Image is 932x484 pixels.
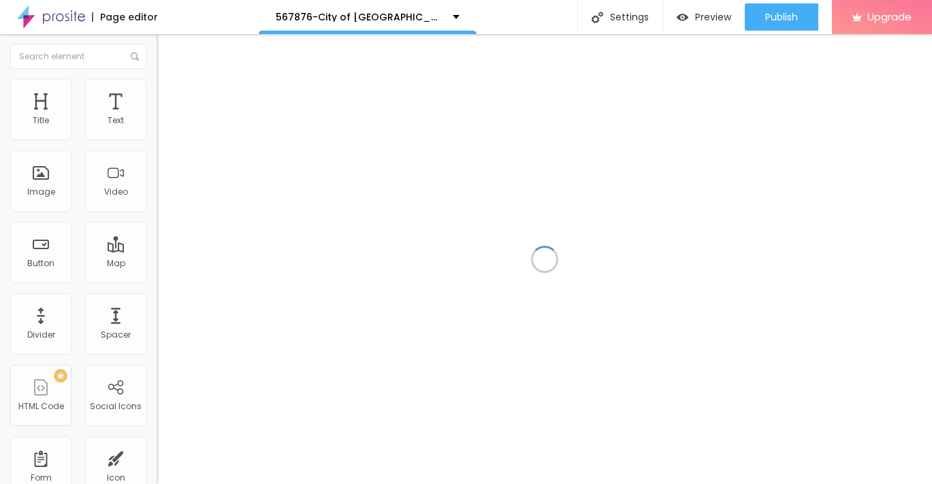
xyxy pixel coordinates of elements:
p: 567876-City of [GEOGRAPHIC_DATA] [276,12,443,22]
button: Preview [663,3,745,31]
span: Publish [765,12,798,22]
div: Page editor [92,12,158,22]
span: Preview [695,12,731,22]
div: Image [27,187,55,197]
div: Button [27,259,54,268]
div: Divider [27,330,55,340]
div: Title [33,116,49,125]
div: Video [104,187,128,197]
div: Spacer [101,330,131,340]
img: Icone [592,12,603,23]
div: HTML Code [18,402,64,411]
img: view-1.svg [677,12,688,23]
img: Icone [131,52,139,61]
div: Social Icons [90,402,142,411]
div: Text [108,116,124,125]
div: Form [31,473,52,483]
div: Map [107,259,125,268]
div: Icon [107,473,125,483]
span: Upgrade [867,11,912,22]
input: Search element [10,44,146,69]
button: Publish [745,3,818,31]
